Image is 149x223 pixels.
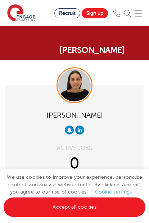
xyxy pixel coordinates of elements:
[124,10,131,17] img: Search
[54,8,80,18] a: Recruit
[135,10,142,17] img: Mobile Menu
[59,10,76,16] span: Recruit
[4,197,145,217] a: Accept all cookies
[95,189,132,195] a: Cookie settings
[11,109,138,122] div: [PERSON_NAME]
[7,4,35,22] img: Engage Education
[59,44,144,56] h1: [PERSON_NAME]
[11,145,138,151] div: ACTIVE JOBS
[113,10,120,17] img: Phone
[11,155,138,173] div: 0
[4,174,145,210] span: We use cookies to improve your experience, personalise content, and analyse website traffic. By c...
[82,8,108,18] a: Sign up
